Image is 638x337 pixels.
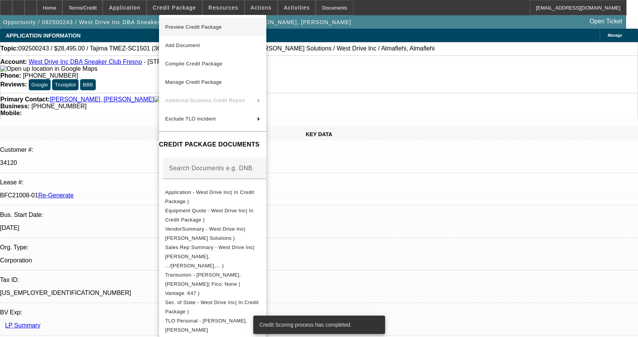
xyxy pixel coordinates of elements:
span: Equipment Quote - West Drive Inc( In Credit Package ) [165,208,253,223]
mat-label: Search Documents e.g. DNB [169,165,253,171]
button: Transunion - Al Maflehi, Al Maflehi( Fico: None | Vantage :647 ) [159,270,266,298]
button: Sales Rep Summary - West Drive Inc( Wesolowski, .../Wesolowski,... ) [159,243,266,270]
span: Compile Credit Package [165,61,222,67]
h4: CREDIT PACKAGE DOCUMENTS [159,140,266,149]
button: Sec. of State - West Drive Inc( In Credit Package ) [159,298,266,316]
span: Add Document [165,42,200,48]
span: Manage Credit Package [165,79,222,85]
span: Preview Credit Package [165,24,222,30]
span: TLO Personal - [PERSON_NAME], [PERSON_NAME] [165,318,247,333]
span: Application - West Drive Inc( In Credit Package ) [165,189,254,204]
span: Sec. of State - West Drive Inc( In Credit Package ) [165,300,259,314]
span: Sales Rep Summary - West Drive Inc( [PERSON_NAME], .../[PERSON_NAME],... ) [165,244,255,269]
button: TLO Personal - Al Maflehi, Al Maflehi [159,316,266,335]
div: Credit Scoring process has completed. [253,316,382,334]
span: VendorSummary - West Drive Inc( [PERSON_NAME] Solutions ) [165,226,246,241]
button: Application - West Drive Inc( In Credit Package ) [159,188,266,206]
span: Transunion - [PERSON_NAME], [PERSON_NAME]( Fico: None | Vantage :647 ) [165,272,241,296]
button: VendorSummary - West Drive Inc( Hirsch Solutions ) [159,225,266,243]
span: Exclude TLO Incident [165,116,216,122]
button: Equipment Quote - West Drive Inc( In Credit Package ) [159,206,266,225]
